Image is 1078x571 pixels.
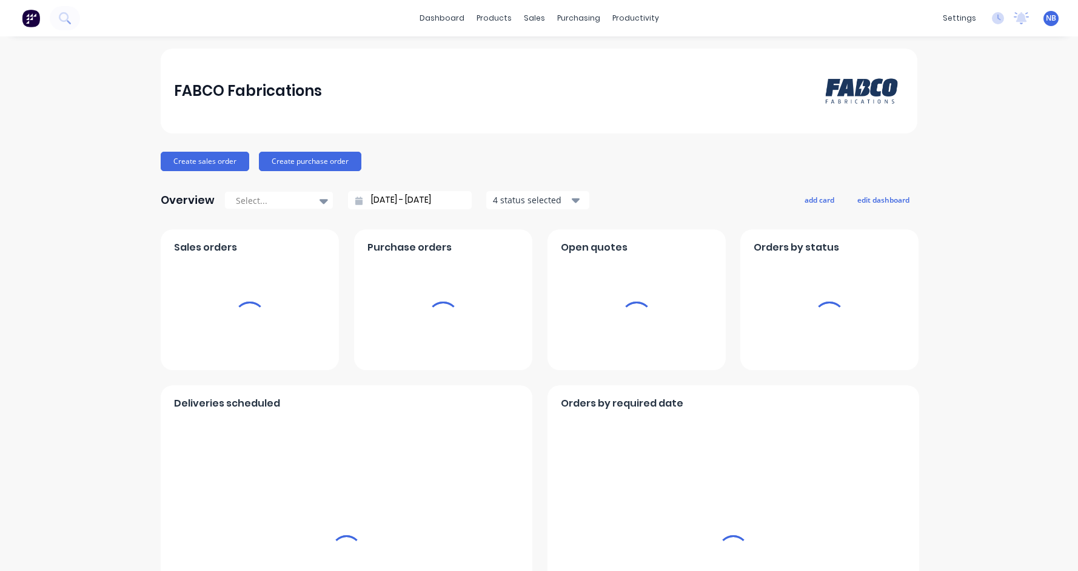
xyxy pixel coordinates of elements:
div: productivity [606,9,665,27]
button: add card [797,192,842,208]
div: Overview [161,188,215,212]
span: Open quotes [561,240,628,255]
button: edit dashboard [849,192,917,208]
div: sales [518,9,551,27]
span: Orders by required date [561,396,683,411]
button: 4 status selected [486,191,589,209]
span: Orders by status [754,240,839,255]
div: products [470,9,518,27]
div: FABCO Fabrications [174,79,322,103]
span: Purchase orders [367,240,452,255]
span: NB [1046,13,1056,24]
a: dashboard [413,9,470,27]
div: 4 status selected [493,194,569,206]
div: purchasing [551,9,606,27]
button: Create purchase order [259,152,361,171]
button: Create sales order [161,152,249,171]
img: FABCO Fabrications [819,66,904,117]
div: settings [937,9,982,27]
span: Sales orders [174,240,237,255]
img: Factory [22,9,40,27]
span: Deliveries scheduled [174,396,280,411]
